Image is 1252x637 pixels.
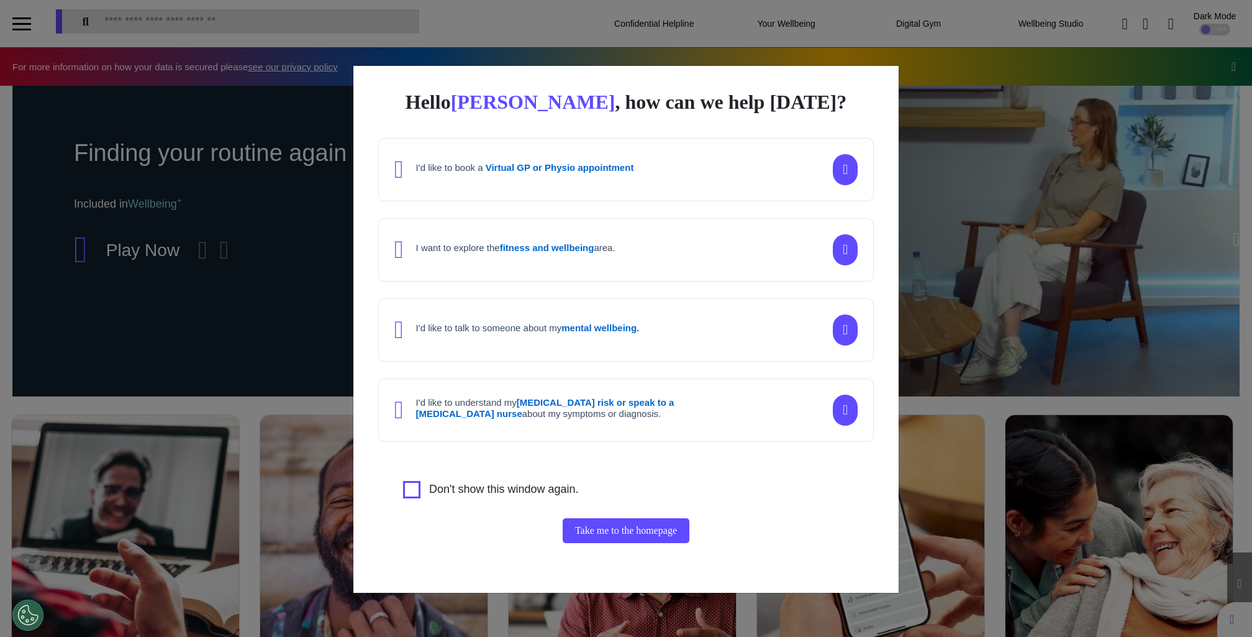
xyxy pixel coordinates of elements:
[12,600,43,631] button: Open Preferences
[416,242,615,254] h4: I want to explore the area.
[416,323,640,334] h4: I'd like to talk to someone about my
[378,91,874,113] div: Hello , how can we help [DATE]?
[403,481,420,498] input: Agree to privacy policy
[563,518,689,543] button: Take me to the homepage
[451,91,615,113] span: [PERSON_NAME]
[500,242,594,253] strong: fitness and wellbeing
[416,162,634,173] h4: I'd like to book a
[429,481,579,498] label: Don't show this window again.
[561,323,639,333] strong: mental wellbeing.
[416,397,674,419] strong: [MEDICAL_DATA] risk or speak to a [MEDICAL_DATA] nurse
[486,162,634,173] strong: Virtual GP or Physio appointment
[416,397,714,419] h4: I'd like to understand my about my symptoms or diagnosis.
